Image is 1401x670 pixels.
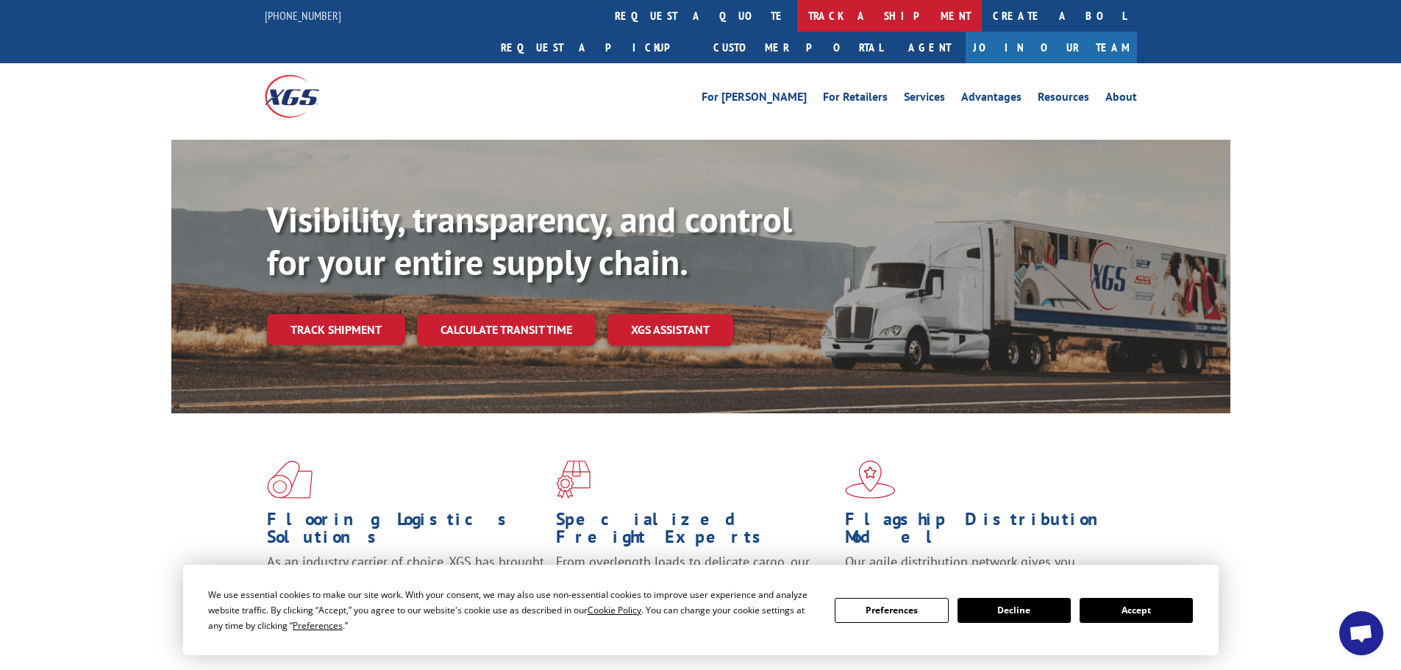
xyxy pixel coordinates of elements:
[1080,598,1193,623] button: Accept
[417,314,596,346] a: Calculate transit time
[556,460,591,499] img: xgs-icon-focused-on-flooring-red
[835,598,948,623] button: Preferences
[961,91,1022,107] a: Advantages
[556,553,834,619] p: From overlength loads to delicate cargo, our experienced staff knows the best way to move your fr...
[845,460,896,499] img: xgs-icon-flagship-distribution-model-red
[183,565,1219,655] div: Cookie Consent Prompt
[265,8,341,23] a: [PHONE_NUMBER]
[556,510,834,553] h1: Specialized Freight Experts
[267,553,544,605] span: As an industry carrier of choice, XGS has brought innovation and dedication to flooring logistics...
[845,510,1123,553] h1: Flagship Distribution Model
[267,510,545,553] h1: Flooring Logistics Solutions
[1339,611,1383,655] div: Open chat
[702,91,807,107] a: For [PERSON_NAME]
[823,91,888,107] a: For Retailers
[588,604,641,616] span: Cookie Policy
[958,598,1071,623] button: Decline
[966,32,1137,63] a: Join Our Team
[490,32,702,63] a: Request a pickup
[607,314,733,346] a: XGS ASSISTANT
[894,32,966,63] a: Agent
[1038,91,1089,107] a: Resources
[845,553,1116,588] span: Our agile distribution network gives you nationwide inventory management on demand.
[293,619,343,632] span: Preferences
[904,91,945,107] a: Services
[208,587,817,633] div: We use essential cookies to make our site work. With your consent, we may also use non-essential ...
[1105,91,1137,107] a: About
[267,196,792,285] b: Visibility, transparency, and control for your entire supply chain.
[267,460,313,499] img: xgs-icon-total-supply-chain-intelligence-red
[702,32,894,63] a: Customer Portal
[267,314,405,345] a: Track shipment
